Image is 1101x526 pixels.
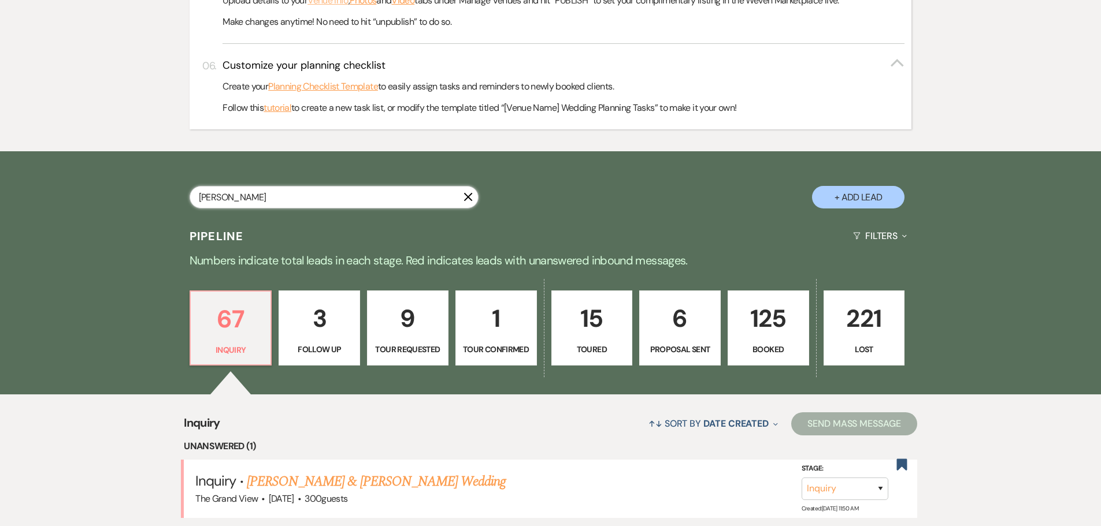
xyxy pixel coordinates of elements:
[223,14,904,29] p: Make changes anytime! No need to hit “unpublish” to do so.
[703,417,769,430] span: Date Created
[463,343,529,356] p: Tour Confirmed
[559,299,625,338] p: 15
[223,100,904,115] p: Follow this to create a new task list, or modify the template titled “[Venue Name] Wedding Planni...
[728,290,809,365] a: 125Booked
[831,299,898,338] p: 221
[190,186,479,208] input: Search by name, event date, email address or phone number
[367,290,448,365] a: 9Tour Requested
[647,343,713,356] p: Proposal Sent
[223,79,904,94] p: Create your to easily assign tasks and reminders to newly booked clients.
[223,58,904,73] button: Customize your planning checklist
[286,343,353,356] p: Follow Up
[735,343,802,356] p: Booked
[375,299,441,338] p: 9
[824,290,905,365] a: 221Lost
[791,412,917,435] button: Send Mass Message
[264,100,291,115] a: tutorial
[375,343,441,356] p: Tour Requested
[735,299,802,338] p: 125
[305,493,347,505] span: 300 guests
[648,417,662,430] span: ↑↓
[198,344,264,356] p: Inquiry
[812,186,904,208] button: + Add Lead
[223,58,385,73] h3: Customize your planning checklist
[268,79,378,94] a: Planning Checklist Template
[195,472,236,490] span: Inquiry
[644,408,783,439] button: Sort By Date Created
[802,462,888,475] label: Stage:
[190,290,272,365] a: 67Inquiry
[190,228,244,244] h3: Pipeline
[269,493,294,505] span: [DATE]
[286,299,353,338] p: 3
[198,300,264,338] p: 67
[559,343,625,356] p: Toured
[184,439,917,454] li: Unanswered (1)
[455,290,537,365] a: 1Tour Confirmed
[647,299,713,338] p: 6
[195,493,258,505] span: The Grand View
[831,343,898,356] p: Lost
[463,299,529,338] p: 1
[247,471,506,492] a: [PERSON_NAME] & [PERSON_NAME] Wedding
[802,505,858,512] span: Created: [DATE] 11:50 AM
[848,221,911,251] button: Filters
[639,290,721,365] a: 6Proposal Sent
[279,290,360,365] a: 3Follow Up
[135,251,967,270] p: Numbers indicate total leads in each stage. Red indicates leads with unanswered inbound messages.
[551,290,633,365] a: 15Toured
[184,414,220,439] span: Inquiry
